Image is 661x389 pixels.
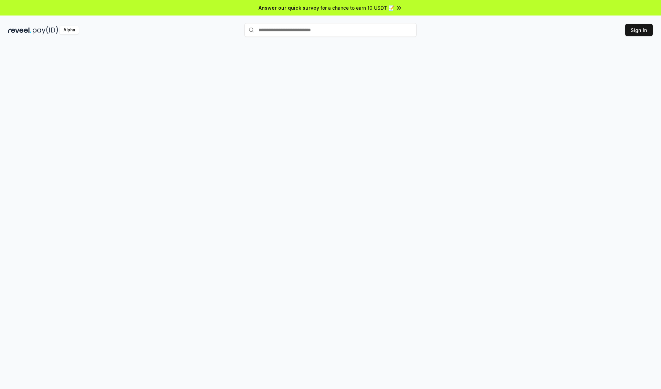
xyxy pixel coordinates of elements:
button: Sign In [625,24,653,36]
span: Answer our quick survey [259,4,319,11]
div: Alpha [60,26,79,34]
span: for a chance to earn 10 USDT 📝 [321,4,394,11]
img: pay_id [33,26,58,34]
img: reveel_dark [8,26,31,34]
